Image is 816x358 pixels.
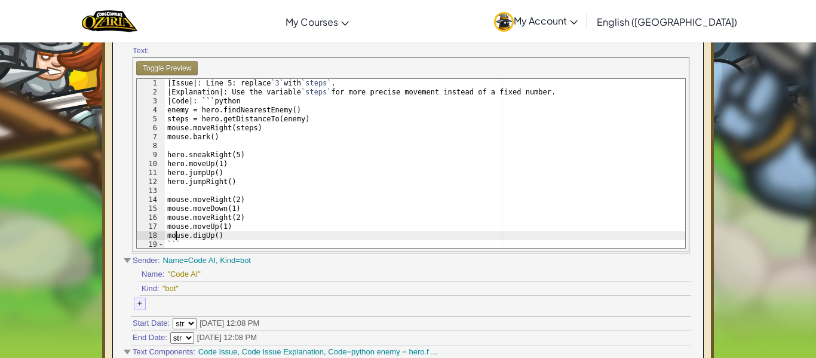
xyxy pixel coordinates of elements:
div: 7 [137,133,165,142]
img: avatar [494,12,514,32]
button: Toggle Preview [136,61,198,75]
span: Start Date: [133,318,170,329]
span: Text Components: [133,347,195,358]
div: 9 [137,151,165,160]
div: 14 [137,195,165,204]
div: [DATE] 12:08 PM [200,318,259,329]
div: "bot" [162,283,192,295]
span: Sender: [133,255,160,267]
div: "Code AI" [167,269,201,280]
div: 3 [137,97,165,106]
span: Text: [133,45,149,57]
div: [DATE] 12:08 PM [197,332,257,344]
div: 1 [137,79,165,88]
div: Code Issue, Code Issue Explanation, Code=python enemy = hero.f ... [198,347,437,358]
div: 8 [137,142,165,151]
div: 11 [137,169,165,178]
a: English ([GEOGRAPHIC_DATA]) [591,5,743,38]
div: Name=Code AI, Kind=bot [163,255,251,267]
span: English ([GEOGRAPHIC_DATA]) [597,16,737,28]
div: 5 [137,115,165,124]
a: My Courses [280,5,355,38]
div: 2 [137,88,165,97]
span: Kind: [142,283,159,295]
div: 15 [137,204,165,213]
div: 17 [137,222,165,231]
div: 16 [137,213,165,222]
span: End Date: [133,332,167,344]
div: 10 [137,160,165,169]
span: My Courses [286,16,338,28]
div: 13 [137,186,165,195]
span: My Account [514,14,578,27]
div: 18 [137,231,165,240]
div: 6 [137,124,165,133]
span: Name: [142,269,164,280]
div: 4 [137,106,165,115]
div: 12 [137,178,165,186]
img: Home [82,9,137,33]
div: + [134,298,146,310]
div: 19 [137,240,165,249]
a: My Account [488,2,584,40]
a: Ozaria by CodeCombat logo [82,9,137,33]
